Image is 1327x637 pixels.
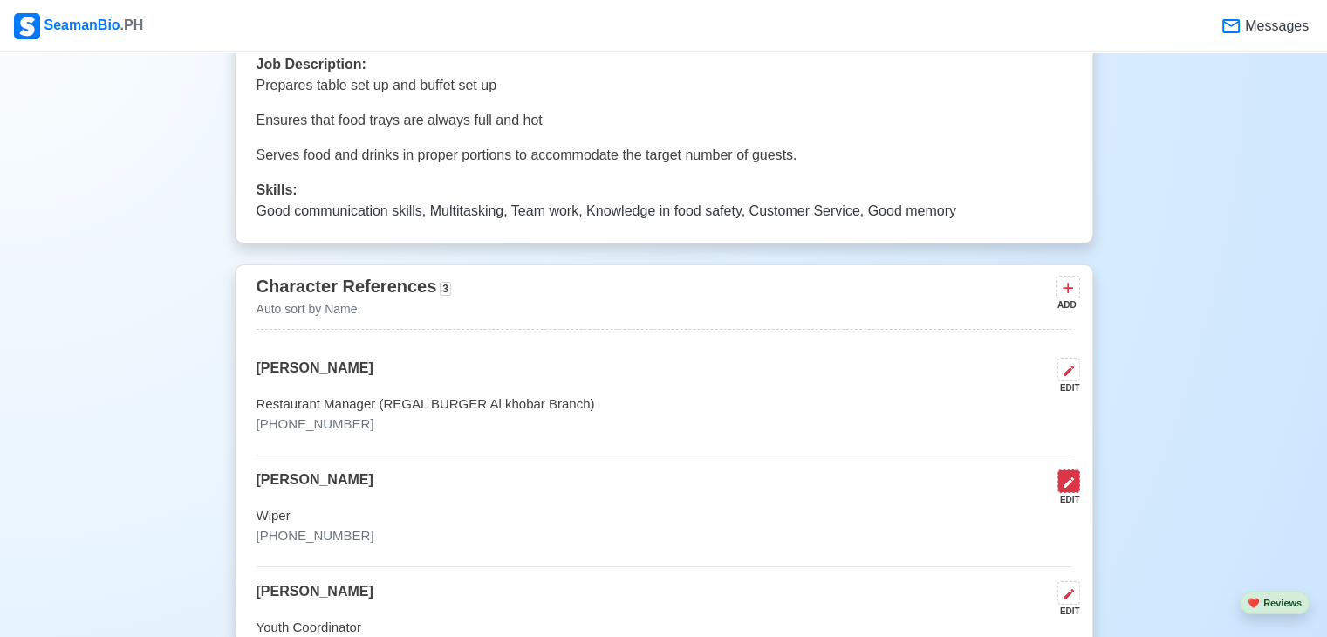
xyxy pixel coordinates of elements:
p: Prepares table set up and buffet set up [257,75,1071,96]
p: Ensures that food trays are always full and hot [257,110,1071,131]
p: Good communication skills, Multitasking, Team work, Knowledge in food safety, Customer Service, G... [257,201,1071,222]
p: Wiper [257,506,1071,526]
p: [PERSON_NAME] [257,469,373,506]
p: [PERSON_NAME] [257,581,373,618]
p: [PERSON_NAME] [257,358,373,394]
button: heartReviews [1240,592,1310,615]
p: [PHONE_NUMBER] [257,414,1071,435]
b: Job Description: [257,57,366,72]
span: 3 [440,282,451,296]
p: Serves food and drinks in proper portions to accommodate the target number of guests. [257,145,1071,166]
div: ADD [1056,298,1077,312]
span: .PH [120,17,144,32]
span: Character References [257,277,437,296]
p: [PHONE_NUMBER] [257,526,1071,546]
div: EDIT [1050,605,1080,618]
div: EDIT [1050,381,1080,394]
div: EDIT [1050,493,1080,506]
span: heart [1248,598,1260,608]
div: SeamanBio [14,13,143,39]
p: Auto sort by Name. [257,300,451,318]
span: Messages [1241,16,1309,37]
b: Skills: [257,182,298,197]
img: Logo [14,13,40,39]
p: Restaurant Manager (REGAL BURGER Al khobar Branch) [257,394,1071,414]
